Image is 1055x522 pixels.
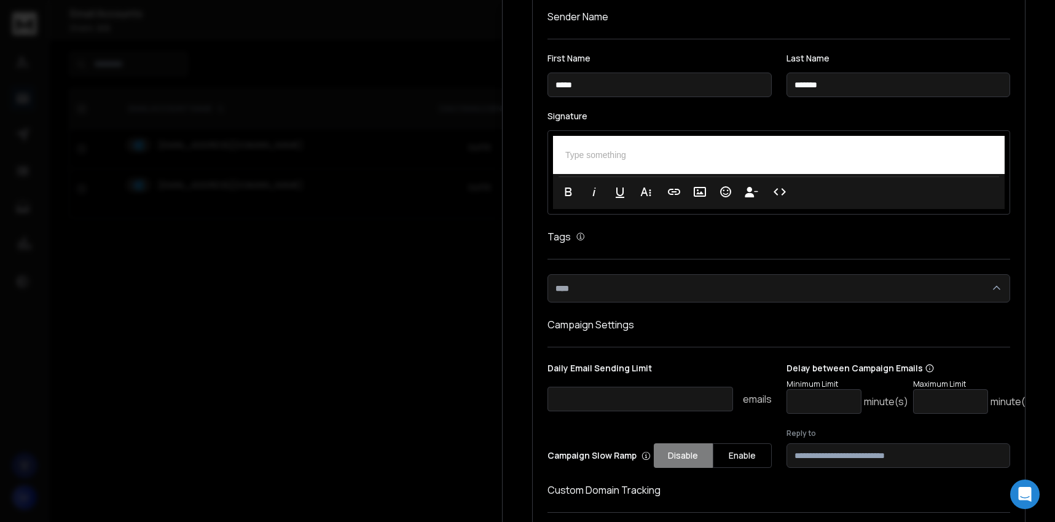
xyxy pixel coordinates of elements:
p: emails [743,392,772,406]
label: First Name [547,54,772,63]
button: Disable [654,443,713,468]
p: Campaign Slow Ramp [547,449,651,462]
h1: Sender Name [547,9,1010,24]
label: Reply to [786,429,1011,438]
p: Minimum Limit [786,379,908,389]
button: Emoticons [714,180,737,204]
h1: Campaign Settings [547,317,1010,332]
p: Daily Email Sending Limit [547,362,772,379]
button: Enable [713,443,772,468]
p: minute(s) [864,394,908,409]
p: Delay between Campaign Emails [786,362,1035,374]
p: minute(s) [990,394,1035,409]
h1: Tags [547,229,571,244]
button: Code View [768,180,791,204]
button: Insert Unsubscribe Link [740,180,763,204]
button: Underline (⌘U) [608,180,632,204]
button: Bold (⌘B) [557,180,580,204]
label: Last Name [786,54,1011,63]
button: Insert Image (⌘P) [688,180,712,204]
label: Signature [547,112,1010,121]
div: Open Intercom Messenger [1010,480,1040,509]
button: Italic (⌘I) [582,180,606,204]
p: Maximum Limit [913,379,1035,389]
button: Insert Link (⌘K) [662,180,686,204]
button: More Text [634,180,657,204]
h1: Custom Domain Tracking [547,483,1010,497]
